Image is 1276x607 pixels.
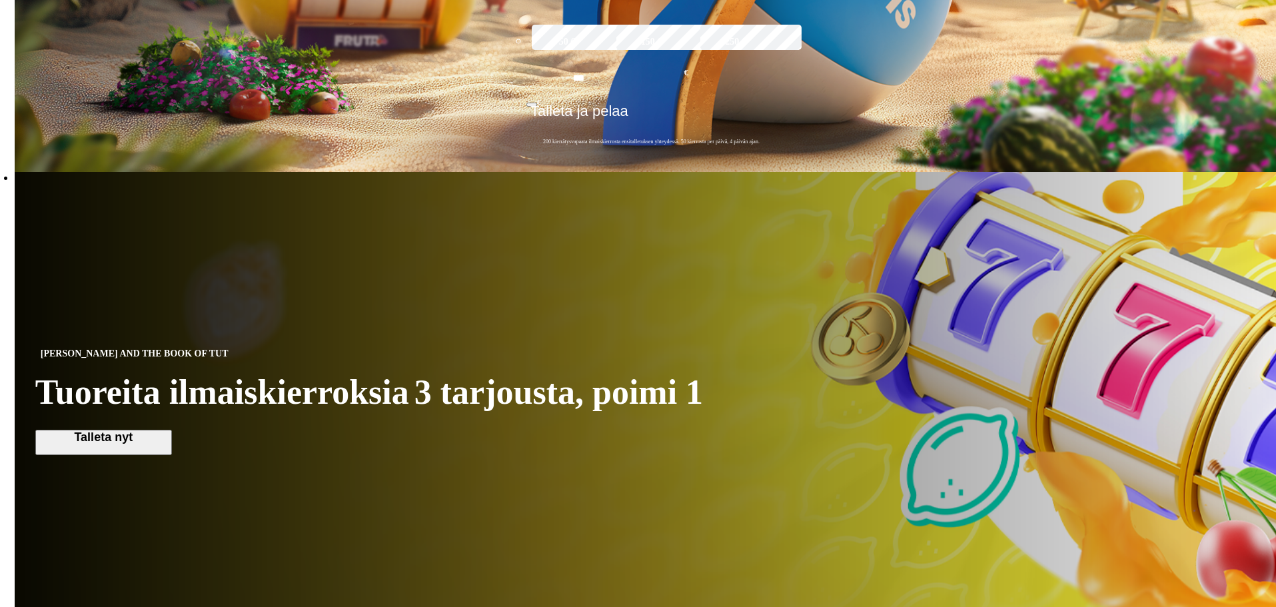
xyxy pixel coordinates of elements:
[530,103,628,129] span: Talleta ja pelaa
[414,375,703,410] span: 3 tarjousta, poimi 1
[684,67,688,79] span: €
[697,23,774,61] label: 250 €
[42,431,165,444] span: Talleta nyt
[526,138,776,145] span: 200 kierrätysvapaata ilmaiskierrosta ensitalletuksen yhteydessä. 50 kierrosta per päivä, 4 päivän...
[537,98,541,106] span: €
[35,372,409,412] span: Tuoreita ilmaiskierroksia
[613,23,690,61] label: 150 €
[528,23,606,61] label: 50 €
[526,102,776,130] button: Talleta ja pelaa
[35,346,234,362] span: [PERSON_NAME] and the Book of Tut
